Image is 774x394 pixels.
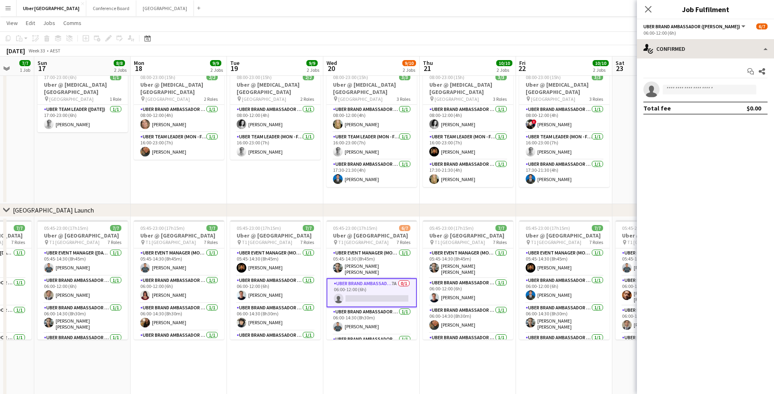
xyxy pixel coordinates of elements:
span: 7/7 [495,225,507,231]
h3: Uber @ [MEDICAL_DATA][GEOGRAPHIC_DATA] [230,81,320,96]
span: 08:00-23:00 (15h) [333,74,368,80]
app-card-role: UBER Brand Ambassador ([DATE])1/106:00-12:00 (6h)[PERSON_NAME] [PERSON_NAME] [616,276,706,306]
app-job-card: 08:00-23:00 (15h)3/3Uber @ [MEDICAL_DATA][GEOGRAPHIC_DATA] [GEOGRAPHIC_DATA]3 RolesUBER Brand Amb... [519,69,610,187]
app-job-card: 17:00-23:00 (6h)1/1Uber @ [MEDICAL_DATA][GEOGRAPHIC_DATA] [GEOGRAPHIC_DATA]1 RoleUber Team Leader... [37,69,128,132]
app-job-card: 08:00-23:00 (15h)3/3Uber @ [MEDICAL_DATA][GEOGRAPHIC_DATA] [GEOGRAPHIC_DATA]3 RolesUBER Brand Amb... [327,69,417,187]
span: Jobs [43,19,55,27]
span: 2 Roles [204,96,218,102]
div: 05:45-23:00 (17h15m)6/7Uber @ [GEOGRAPHIC_DATA] T1 [GEOGRAPHIC_DATA]7 RolesUBER Event Manager (Mo... [327,220,417,340]
span: T1 [GEOGRAPHIC_DATA] [146,239,196,245]
span: 3/3 [592,74,603,80]
div: 06:00-12:00 (6h) [643,30,768,36]
span: UBER Brand Ambassador (Mon - Fri) [643,23,740,29]
app-card-role: UBER Event Manager (Mon - Fri)1/105:45-14:30 (8h45m)[PERSON_NAME] [230,248,320,276]
div: 2 Jobs [403,67,416,73]
span: 08:00-23:00 (15h) [237,74,272,80]
span: Sun [37,59,47,67]
app-card-role: UBER Brand Ambassador ([PERSON_NAME])1/106:00-14:30 (8h30m)[PERSON_NAME] [327,307,417,335]
div: 2 Jobs [593,67,608,73]
div: Total fee [643,104,671,112]
app-card-role: UBER Brand Ambassador ([PERSON_NAME])1/106:00-14:30 (8h30m)[PERSON_NAME] [230,303,320,331]
span: 17 [36,64,47,73]
span: 7 Roles [589,239,603,245]
span: T1 [GEOGRAPHIC_DATA] [531,239,581,245]
span: Week 33 [27,48,47,54]
span: [GEOGRAPHIC_DATA] [146,96,190,102]
span: 08:00-23:00 (15h) [429,74,464,80]
h3: Uber @ [MEDICAL_DATA][GEOGRAPHIC_DATA] [134,81,224,96]
span: 9/9 [306,60,318,66]
app-card-role: UBER Brand Ambassador ([DATE])1/106:00-14:30 (8h30m)[PERSON_NAME] [PERSON_NAME] [37,303,128,333]
app-card-role: UBER Brand Ambassador ([PERSON_NAME])1/108:00-12:00 (4h)[PERSON_NAME] [423,105,513,132]
h3: Uber @ [MEDICAL_DATA][GEOGRAPHIC_DATA] [423,81,513,96]
app-card-role: UBER Brand Ambassador ([PERSON_NAME])1/106:00-12:00 (6h)[PERSON_NAME] [230,276,320,303]
a: Jobs [40,18,58,28]
span: [GEOGRAPHIC_DATA] [531,96,575,102]
span: T1 [GEOGRAPHIC_DATA] [49,239,100,245]
app-card-role: Uber Team Leader (Mon - Fri)1/116:00-23:00 (7h)[PERSON_NAME] [423,132,513,160]
span: 05:45-23:00 (17h15m) [44,225,88,231]
span: View [6,19,18,27]
div: $0.00 [747,104,761,112]
span: 3/3 [495,74,507,80]
app-card-role: UBER Event Manager (Mon - Fri)1/105:45-14:30 (8h45m)[PERSON_NAME] [134,248,224,276]
span: 7/7 [592,225,603,231]
span: 23 [614,64,624,73]
app-card-role: UBER Brand Ambassador ([PERSON_NAME])1/106:00-12:00 (6h)[PERSON_NAME] [134,276,224,303]
span: 05:45-23:00 (17h15m) [526,225,570,231]
span: 7/7 [19,60,31,66]
h3: Job Fulfilment [637,4,774,15]
span: 1 Role [110,96,121,102]
app-job-card: 05:45-23:00 (17h15m)7/7Uber @ [GEOGRAPHIC_DATA] T1 [GEOGRAPHIC_DATA]7 RolesUBER Event Manager ([D... [616,220,706,340]
span: T1 [GEOGRAPHIC_DATA] [435,239,485,245]
span: 7/7 [206,225,218,231]
app-job-card: 08:00-23:00 (15h)2/2Uber @ [MEDICAL_DATA][GEOGRAPHIC_DATA] [GEOGRAPHIC_DATA]2 RolesUBER Brand Amb... [134,69,224,160]
span: 10/10 [496,60,512,66]
span: 19 [229,64,239,73]
app-card-role: UBER Brand Ambassador ([PERSON_NAME])1/107:00-13:00 (6h) [230,331,320,358]
span: 7 Roles [300,239,314,245]
span: Edit [26,19,35,27]
button: Uber [GEOGRAPHIC_DATA] [17,0,86,16]
app-job-card: 05:45-23:00 (17h15m)7/7Uber @ [GEOGRAPHIC_DATA] T1 [GEOGRAPHIC_DATA]7 RolesUBER Event Manager (Mo... [134,220,224,340]
button: [GEOGRAPHIC_DATA] [136,0,194,16]
span: 2/2 [303,74,314,80]
div: [GEOGRAPHIC_DATA] Launch [13,206,94,214]
app-job-card: 08:00-23:00 (15h)2/2Uber @ [MEDICAL_DATA][GEOGRAPHIC_DATA] [GEOGRAPHIC_DATA]2 RolesUBER Brand Amb... [230,69,320,160]
span: T1 [GEOGRAPHIC_DATA] [338,239,389,245]
app-card-role: Uber Team Leader (Mon - Fri)1/116:00-23:00 (7h)[PERSON_NAME] [519,132,610,160]
span: [GEOGRAPHIC_DATA] [338,96,383,102]
app-card-role: UBER Brand Ambassador ([PERSON_NAME])1/117:30-21:30 (4h)[PERSON_NAME] [327,160,417,187]
span: T1 [GEOGRAPHIC_DATA] [627,239,678,245]
h3: Uber @ [GEOGRAPHIC_DATA] [519,232,610,239]
app-card-role: UBER Brand Ambassador ([DATE])1/106:00-14:30 (8h30m)[PERSON_NAME] [616,306,706,333]
span: 7 Roles [493,239,507,245]
span: 9/9 [210,60,221,66]
div: 08:00-23:00 (15h)3/3Uber @ [MEDICAL_DATA][GEOGRAPHIC_DATA] [GEOGRAPHIC_DATA]3 RolesUBER Brand Amb... [423,69,513,187]
span: 17:00-23:00 (6h) [44,74,77,80]
app-card-role: UBER Brand Ambassador ([PERSON_NAME])1/1 [423,333,513,361]
div: 2 Jobs [497,67,512,73]
app-job-card: 05:45-23:00 (17h15m)7/7Uber @ [GEOGRAPHIC_DATA] T1 [GEOGRAPHIC_DATA]7 RolesUBER Event Manager ([D... [37,220,128,340]
app-card-role: UBER Brand Ambassador ([PERSON_NAME])1/1 [519,333,610,361]
span: 7 Roles [204,239,218,245]
app-job-card: 05:45-23:00 (17h15m)7/7Uber @ [GEOGRAPHIC_DATA] T1 [GEOGRAPHIC_DATA]7 RolesUBER Event Manager (Mo... [230,220,320,340]
span: 20 [325,64,337,73]
span: 1/1 [110,74,121,80]
span: Comms [63,19,81,27]
app-card-role: UBER Brand Ambassador ([PERSON_NAME])1/117:30-21:30 (4h)[PERSON_NAME] [519,160,610,187]
div: 1 Job [20,67,30,73]
span: 3 Roles [493,96,507,102]
span: Mon [134,59,144,67]
span: 6/7 [399,225,410,231]
button: UBER Brand Ambassador ([PERSON_NAME]) [643,23,747,29]
app-card-role: Uber Team Leader (Mon - Fri)1/116:00-23:00 (7h)[PERSON_NAME] [327,132,417,160]
span: T1 [GEOGRAPHIC_DATA] [242,239,292,245]
div: Confirmed [637,39,774,58]
app-job-card: 05:45-23:00 (17h15m)7/7Uber @ [GEOGRAPHIC_DATA] T1 [GEOGRAPHIC_DATA]7 RolesUBER Event Manager (Mo... [519,220,610,340]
